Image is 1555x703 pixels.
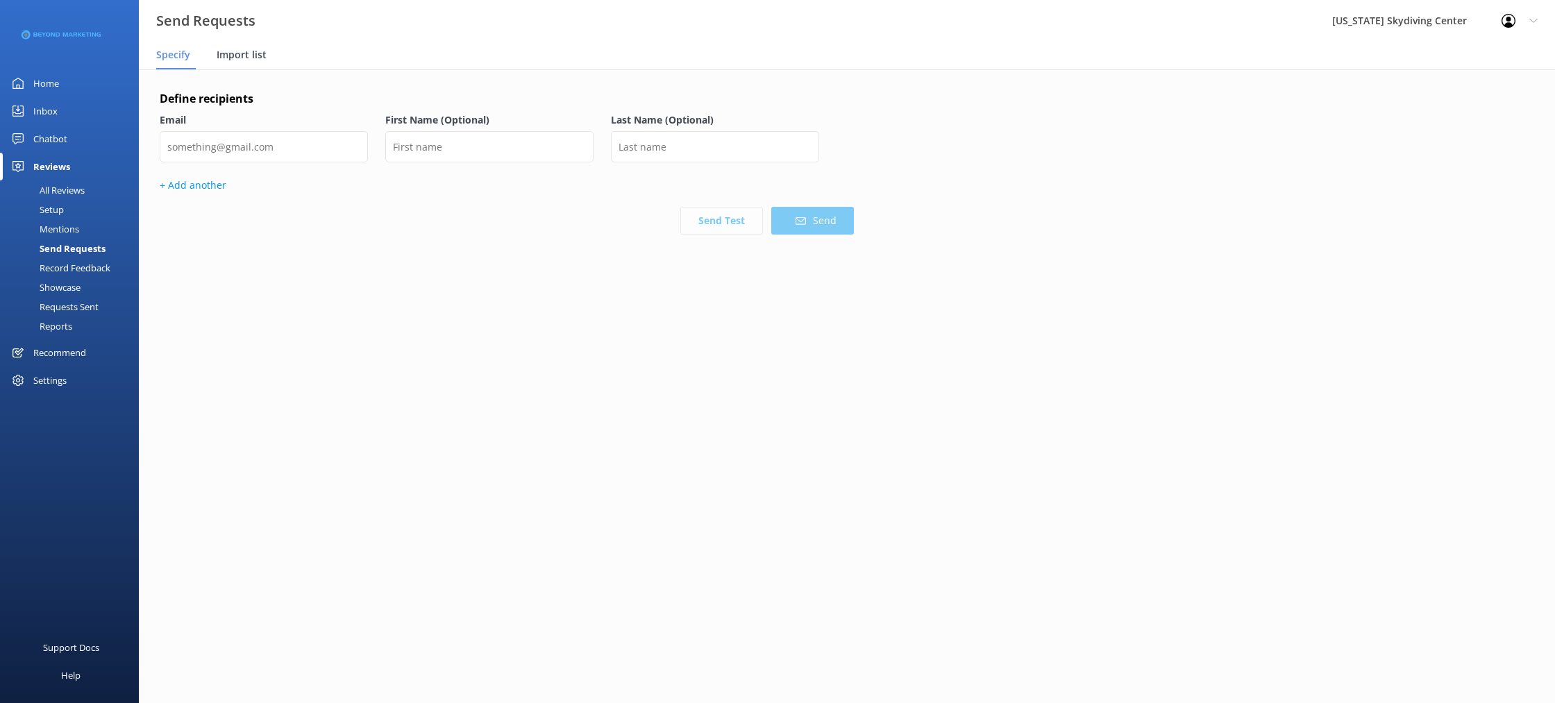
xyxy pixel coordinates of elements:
div: Showcase [8,278,81,297]
div: Send Requests [8,239,106,258]
div: Inbox [33,97,58,125]
p: + Add another [160,178,854,193]
div: Help [61,661,81,689]
a: Requests Sent [8,297,139,316]
div: Support Docs [43,634,99,661]
div: Requests Sent [8,297,99,316]
input: Last name [611,131,819,162]
div: Chatbot [33,125,67,153]
input: something@gmail.com [160,131,368,162]
div: Settings [33,366,67,394]
h4: Define recipients [160,90,854,108]
label: Last Name (Optional) [611,112,819,128]
div: All Reviews [8,180,85,200]
div: Mentions [8,219,79,239]
label: First Name (Optional) [385,112,594,128]
a: Setup [8,200,139,219]
div: Recommend [33,339,86,366]
div: Home [33,69,59,97]
label: Email [160,112,368,128]
div: Reviews [33,153,70,180]
input: First name [385,131,594,162]
a: Mentions [8,219,139,239]
a: Record Feedback [8,258,139,278]
a: Send Requests [8,239,139,258]
div: Record Feedback [8,258,110,278]
div: Setup [8,200,64,219]
span: Specify [156,48,190,62]
span: Import list [217,48,267,62]
h3: Send Requests [156,10,255,32]
a: Reports [8,316,139,336]
img: 3-1676954853.png [21,30,101,40]
a: All Reviews [8,180,139,200]
a: Showcase [8,278,139,297]
div: Reports [8,316,72,336]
